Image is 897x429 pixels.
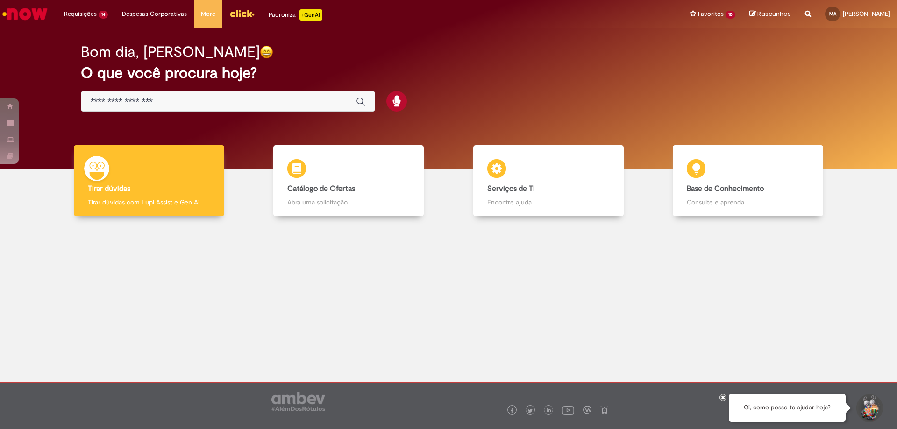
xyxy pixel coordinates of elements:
a: Serviços de TI Encontre ajuda [448,145,648,217]
a: Rascunhos [749,10,791,19]
img: logo_footer_youtube.png [562,404,574,416]
span: Requisições [64,9,97,19]
h2: O que você procura hoje? [81,65,817,81]
img: ServiceNow [1,5,49,23]
p: Abra uma solicitação [287,197,410,207]
button: Iniciar Conversa de Suporte [855,394,883,422]
h2: Bom dia, [PERSON_NAME] [81,44,260,60]
p: Encontre ajuda [487,197,610,207]
div: Padroniza [269,9,322,21]
img: logo_footer_workplace.png [583,406,591,414]
span: More [201,9,215,19]
p: +GenAi [299,9,322,21]
span: Favoritos [698,9,724,19]
span: 10 [726,11,735,19]
b: Tirar dúvidas [88,184,130,193]
span: Rascunhos [757,9,791,18]
span: Despesas Corporativas [122,9,187,19]
b: Catálogo de Ofertas [287,184,355,193]
b: Serviços de TI [487,184,535,193]
a: Base de Conhecimento Consulte e aprenda [648,145,848,217]
img: logo_footer_facebook.png [510,408,514,413]
span: MA [829,11,836,17]
img: logo_footer_naosei.png [600,406,609,414]
b: Base de Conhecimento [687,184,764,193]
img: happy-face.png [260,45,273,59]
img: logo_footer_twitter.png [528,408,533,413]
a: Tirar dúvidas Tirar dúvidas com Lupi Assist e Gen Ai [49,145,249,217]
a: Catálogo de Ofertas Abra uma solicitação [249,145,449,217]
img: logo_footer_ambev_rotulo_gray.png [271,392,325,411]
img: click_logo_yellow_360x200.png [229,7,255,21]
img: logo_footer_linkedin.png [547,408,551,414]
div: Oi, como posso te ajudar hoje? [729,394,846,422]
span: [PERSON_NAME] [843,10,890,18]
span: 14 [99,11,108,19]
p: Consulte e aprenda [687,197,809,207]
p: Tirar dúvidas com Lupi Assist e Gen Ai [88,197,210,207]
